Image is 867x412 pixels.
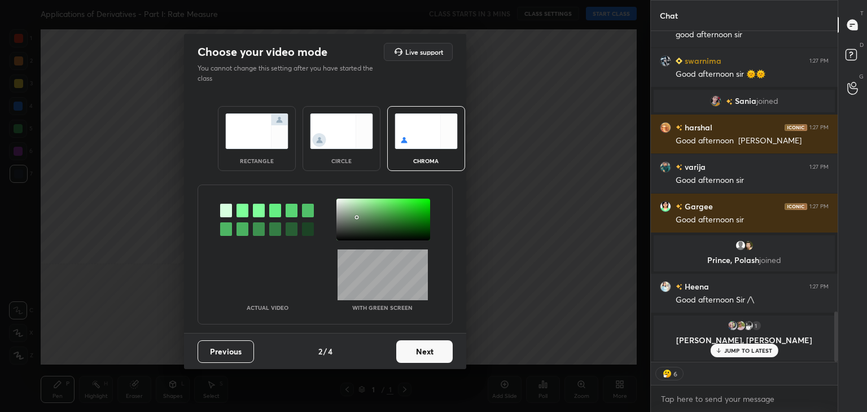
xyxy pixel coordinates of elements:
[682,161,706,173] h6: varija
[676,69,829,80] div: Good afternoon sir 🌞🌞
[785,203,807,210] img: iconic-dark.1390631f.png
[727,320,738,331] img: 4449b26a656f44aaa84db432b18fcad9.jpg
[726,99,733,105] img: no-rating-badge.077c3623.svg
[676,58,682,64] img: Learner_Badge_beginner_1_8b307cf2a0.svg
[785,124,807,131] img: iconic-dark.1390631f.png
[660,347,828,356] p: & 1 other joined
[660,122,671,133] img: 3fd60e7bdb1e41c280247a4e3d7ebfc5.jpg
[682,55,721,67] h6: swarnima
[860,41,864,49] p: D
[651,31,838,362] div: grid
[735,320,746,331] img: 4b7a2e4617bb4dd48d9970aeb6c64217.jpg
[319,158,364,164] div: circle
[660,161,671,173] img: c8d6d38d0aed43b1ae1b7eda12e83c87.jpg
[198,63,380,84] p: You cannot change this setting after you have started the class
[676,135,829,147] div: Good afternoon [PERSON_NAME]
[743,240,754,251] img: e1af1222520740d48b42e1328f9e5600.jpg
[751,320,762,331] div: 1
[676,164,682,170] img: no-rating-badge.077c3623.svg
[310,113,373,149] img: circleScreenIcon.acc0effb.svg
[682,200,713,212] h6: Gargee
[676,214,829,226] div: Good afternoon sir
[743,320,754,331] img: a77058c4f9564e98b64a933a9dde6144.jpg
[682,121,712,133] h6: harshal
[318,345,322,357] h4: 2
[660,201,671,212] img: 4777a107e59d4b52aace9f9af4baef56.jpg
[809,283,829,290] div: 1:27 PM
[247,305,288,310] p: Actual Video
[352,305,413,310] p: With green screen
[651,1,687,30] p: Chat
[809,164,829,170] div: 1:27 PM
[676,175,829,186] div: Good afternoon sir
[660,55,671,67] img: 848078f188be490793066facda997522.jpg
[809,58,829,64] div: 1:27 PM
[676,125,682,131] img: no-rating-badge.077c3623.svg
[710,95,721,107] img: b110bfac31894adf8e5392fd1e7f4e31.jpg
[225,113,288,149] img: normalScreenIcon.ae25ed63.svg
[735,240,746,251] img: default.png
[323,345,327,357] h4: /
[662,368,673,379] img: thinking_face.png
[673,369,677,378] div: 6
[859,72,864,81] p: G
[395,113,458,149] img: chromaScreenIcon.c19ab0a0.svg
[660,256,828,265] p: Prince, Polash
[809,124,829,131] div: 1:27 PM
[676,29,829,41] div: good afternoon sir
[756,97,778,106] span: joined
[860,9,864,17] p: T
[660,281,671,292] img: 0189a44077f741fa9308afbf301b527f.jpg
[759,255,781,265] span: joined
[198,340,254,363] button: Previous
[809,203,829,210] div: 1:27 PM
[676,284,682,290] img: no-rating-badge.077c3623.svg
[198,45,327,59] h2: Choose your video mode
[660,336,828,345] p: [PERSON_NAME], [PERSON_NAME]
[405,49,443,55] h5: Live support
[724,347,773,354] p: JUMP TO LATEST
[234,158,279,164] div: rectangle
[404,158,449,164] div: chroma
[396,340,453,363] button: Next
[676,204,682,210] img: no-rating-badge.077c3623.svg
[735,97,756,106] span: Sania
[682,280,709,292] h6: Heena
[676,295,829,306] div: Good afternoon Sir /\
[328,345,332,357] h4: 4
